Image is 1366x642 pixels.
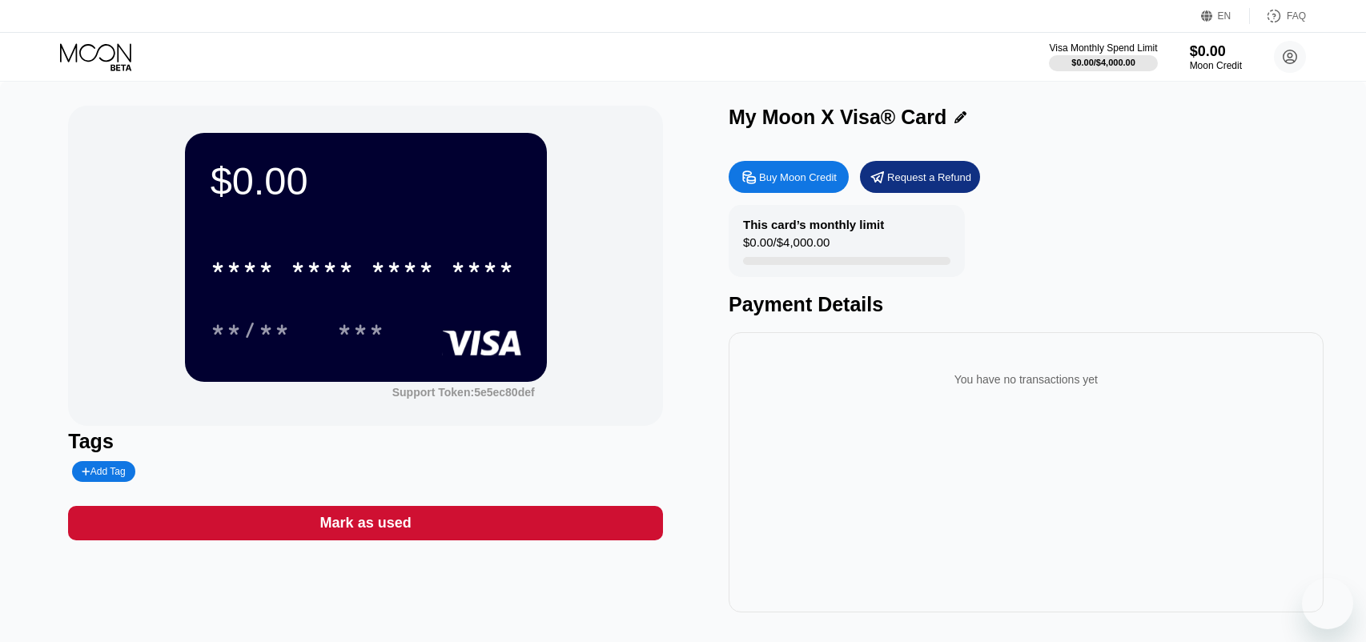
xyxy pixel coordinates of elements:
[1218,10,1231,22] div: EN
[1190,43,1242,71] div: $0.00Moon Credit
[72,461,135,482] div: Add Tag
[1049,42,1157,54] div: Visa Monthly Spend Limit
[392,386,535,399] div: Support Token: 5e5ec80def
[1190,60,1242,71] div: Moon Credit
[1302,578,1353,629] iframe: Button to launch messaging window
[68,506,663,540] div: Mark as used
[741,357,1311,402] div: You have no transactions yet
[320,514,412,532] div: Mark as used
[211,158,521,203] div: $0.00
[860,161,980,193] div: Request a Refund
[729,161,849,193] div: Buy Moon Credit
[1287,10,1306,22] div: FAQ
[887,171,971,184] div: Request a Refund
[1201,8,1250,24] div: EN
[743,218,884,231] div: This card’s monthly limit
[759,171,837,184] div: Buy Moon Credit
[82,466,125,477] div: Add Tag
[392,386,535,399] div: Support Token:5e5ec80def
[729,106,946,129] div: My Moon X Visa® Card
[68,430,663,453] div: Tags
[1250,8,1306,24] div: FAQ
[1190,43,1242,60] div: $0.00
[1071,58,1135,67] div: $0.00 / $4,000.00
[729,293,1324,316] div: Payment Details
[743,235,830,257] div: $0.00 / $4,000.00
[1049,42,1157,71] div: Visa Monthly Spend Limit$0.00/$4,000.00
